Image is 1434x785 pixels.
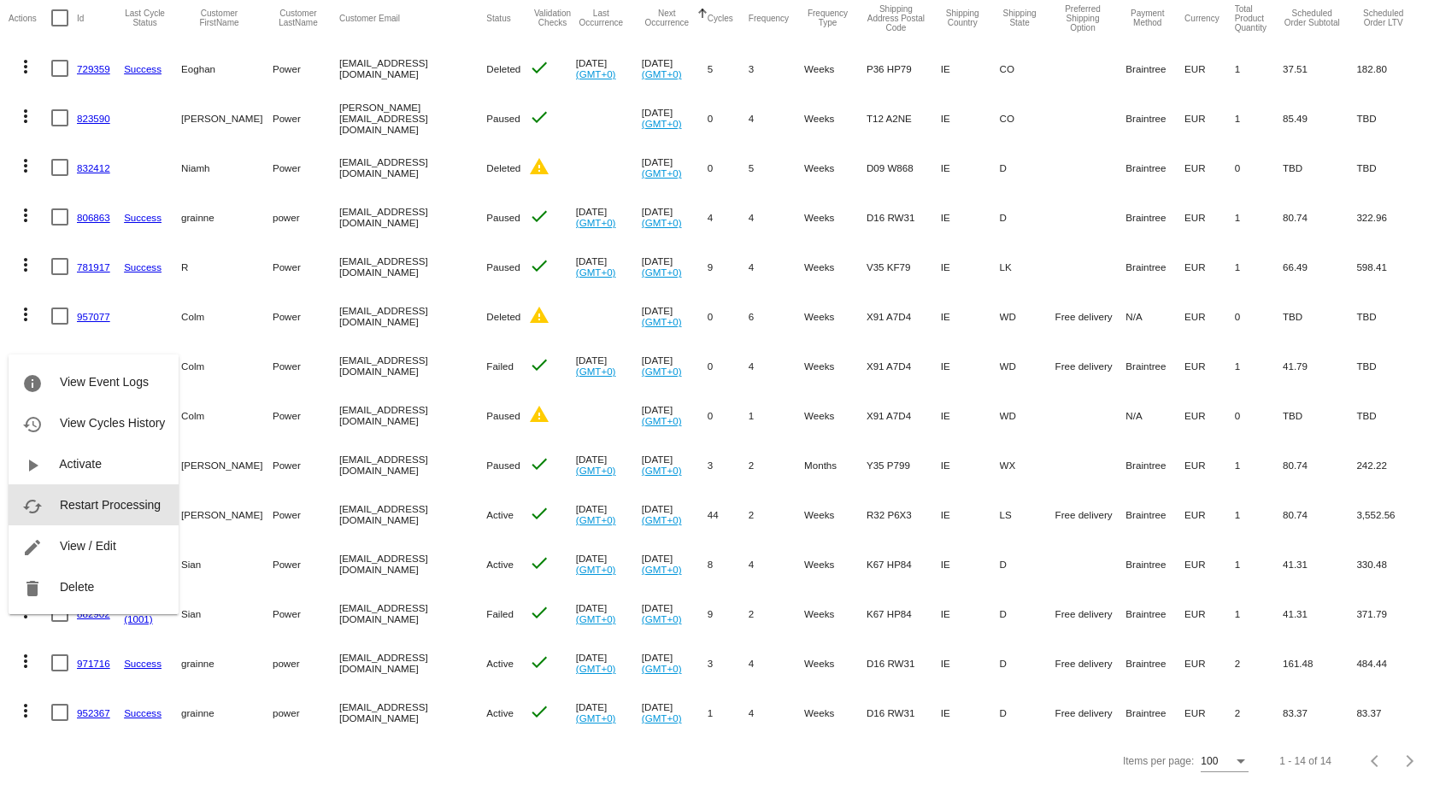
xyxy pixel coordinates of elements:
[60,375,149,389] span: View Event Logs
[22,414,43,435] mat-icon: history
[22,578,43,599] mat-icon: delete
[59,457,102,471] span: Activate
[22,496,43,517] mat-icon: cached
[22,455,43,476] mat-icon: play_arrow
[22,537,43,558] mat-icon: edit
[22,373,43,394] mat-icon: info
[60,580,94,594] span: Delete
[60,416,165,430] span: View Cycles History
[60,539,116,553] span: View / Edit
[60,498,161,512] span: Restart Processing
